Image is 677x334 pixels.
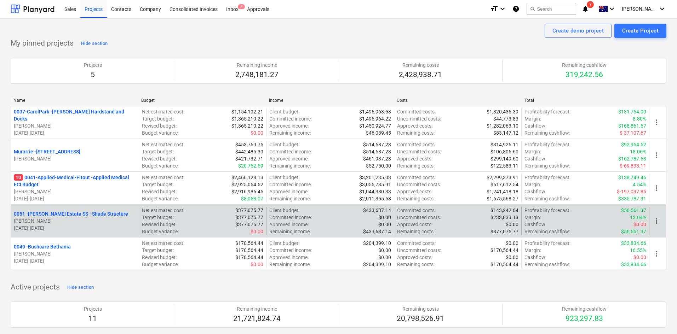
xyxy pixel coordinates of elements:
p: Profitability forecast : [524,207,570,214]
p: Committed costs : [397,108,436,115]
p: Budget variance : [142,195,179,202]
div: Hide section [81,40,108,48]
p: $-37,107.67 [620,129,646,136]
p: 0049 - Bushcare Bethania [14,243,71,250]
i: Knowledge base [512,5,520,13]
div: Create Project [622,26,659,35]
button: Search [527,3,576,15]
p: $204,399.10 [363,261,391,268]
i: notifications [582,5,589,13]
p: Committed income : [269,181,312,188]
p: Approved costs : [397,254,432,261]
p: Margin : [524,247,541,254]
p: $170,564.44 [490,261,518,268]
p: $-69,833.11 [620,162,646,169]
p: Client budget : [269,141,299,148]
p: [DATE] - [DATE] [14,195,136,202]
p: Net estimated cost : [142,141,184,148]
p: 11 [84,314,102,324]
p: $433,637.14 [363,207,391,214]
p: Approved income : [269,221,309,228]
p: $377,075.77 [235,221,263,228]
span: 4 [238,4,245,9]
p: Net estimated cost : [142,240,184,247]
p: $204,399.10 [363,240,391,247]
p: $170,564.44 [235,240,263,247]
p: Approved costs : [397,221,432,228]
span: 10 [14,174,23,181]
p: $56,561.37 [621,228,646,235]
div: 100041-Applied-Medical-Fitout -Applied Medical ECI Budget[PERSON_NAME][DATE]-[DATE] [14,174,136,202]
div: Budget [141,98,263,103]
p: $122,583.11 [490,162,518,169]
button: Create Project [614,24,666,38]
p: Target budget : [142,214,174,221]
p: $0.00 [378,254,391,261]
p: $421,732.71 [235,155,263,162]
div: Total [524,98,647,103]
p: Remaining costs : [397,129,435,136]
p: Profitability forecast : [524,240,570,247]
p: $314,926.11 [490,141,518,148]
p: 0041-Applied-Medical-Fitout - Applied Medical ECI Budget [14,174,136,188]
p: Profitability forecast : [524,141,570,148]
p: Profitability forecast : [524,174,570,181]
p: $1,675,568.27 [487,195,518,202]
p: Remaining cashflow : [524,228,570,235]
p: $453,769.75 [235,141,263,148]
p: $162,787.63 [618,155,646,162]
p: Remaining costs [399,61,442,69]
p: [DATE] - [DATE] [14,257,136,264]
p: Budget variance : [142,162,179,169]
p: Cashflow : [524,122,546,129]
p: $44,773.83 [493,115,518,122]
i: keyboard_arrow_down [608,5,616,13]
p: Remaining costs : [397,261,435,268]
p: Remaining cashflow [562,305,607,312]
p: Remaining cashflow : [524,129,570,136]
p: $0.00 [506,254,518,261]
p: $106,806.60 [490,148,518,155]
p: Approved income : [269,188,309,195]
p: Client budget : [269,108,299,115]
p: 2,428,938.71 [399,70,442,80]
p: $299,149.60 [490,155,518,162]
span: search [530,6,535,12]
p: $514,687.23 [363,141,391,148]
p: $0.00 [251,261,263,268]
p: Remaining income : [269,261,311,268]
p: [DATE] - [DATE] [14,129,136,136]
p: $1,496,963.53 [359,108,391,115]
p: $33,834.66 [621,261,646,268]
p: $8,068.07 [241,195,263,202]
p: $0.00 [633,221,646,228]
div: Chat Widget [642,300,677,334]
p: Target budget : [142,247,174,254]
p: Cashflow : [524,221,546,228]
p: Remaining income : [269,129,311,136]
p: $1,241,418.18 [487,188,518,195]
span: more_vert [652,151,661,159]
p: [PERSON_NAME] [14,250,136,257]
p: $1,365,210.22 [231,115,263,122]
p: $83,147.12 [493,129,518,136]
i: keyboard_arrow_down [658,5,666,13]
p: 18.06% [630,148,646,155]
p: My pinned projects [11,39,74,48]
p: Cashflow : [524,155,546,162]
p: 20,798,526.91 [397,314,444,324]
p: Committed income : [269,247,312,254]
p: Client budget : [269,207,299,214]
p: Target budget : [142,148,174,155]
p: $2,466,128.13 [231,174,263,181]
p: Cashflow : [524,188,546,195]
p: $1,282,063.10 [487,122,518,129]
span: [PERSON_NAME] [622,6,657,12]
p: $168,861.67 [618,122,646,129]
div: 0049 -Bushcare Bethania[PERSON_NAME][DATE]-[DATE] [14,243,136,264]
div: Hide section [67,283,94,292]
p: 8.80% [633,115,646,122]
p: Approved costs : [397,155,432,162]
p: $1,320,436.39 [487,108,518,115]
p: Remaining cashflow : [524,162,570,169]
